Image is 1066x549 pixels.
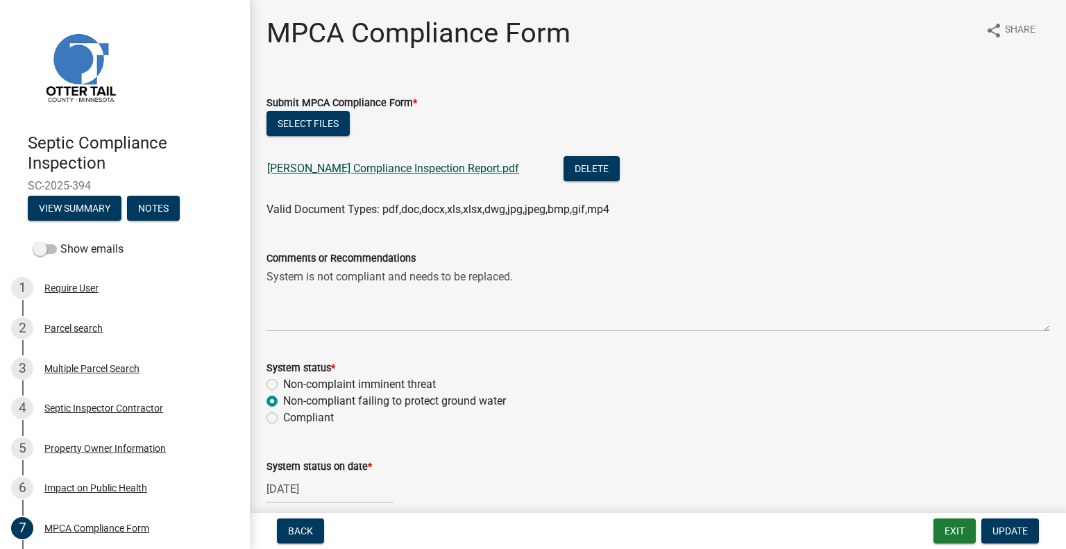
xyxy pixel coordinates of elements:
h4: Septic Compliance Inspection [28,133,239,174]
label: Non-compliant failing to protect ground water [283,393,506,409]
wm-modal-confirm: Notes [127,203,180,214]
button: View Summary [28,196,121,221]
label: System status on date [266,462,372,472]
i: share [985,22,1002,39]
button: Back [277,518,324,543]
div: 7 [11,517,33,539]
label: Non-complaint imminent threat [283,376,436,393]
label: Compliant [283,409,334,426]
h1: MPCA Compliance Form [266,17,570,50]
label: Show emails [33,241,124,257]
a: [PERSON_NAME] Compliance Inspection Report.pdf [267,162,519,175]
wm-modal-confirm: Delete Document [564,163,620,176]
span: Share [1005,22,1035,39]
span: SC-2025-394 [28,179,222,192]
div: Septic Inspector Contractor [44,403,163,413]
span: Valid Document Types: pdf,doc,docx,xls,xlsx,dwg,jpg,jpeg,bmp,gif,mp4 [266,203,609,216]
div: 3 [11,357,33,380]
div: Impact on Public Health [44,483,147,493]
label: System status [266,364,335,373]
div: MPCA Compliance Form [44,523,149,533]
button: Exit [933,518,976,543]
label: Comments or Recommendations [266,254,416,264]
div: 5 [11,437,33,459]
div: 4 [11,397,33,419]
span: Back [288,525,313,537]
div: Parcel search [44,323,103,333]
button: Select files [266,111,350,136]
input: mm/dd/yyyy [266,475,394,503]
div: Require User [44,283,99,293]
button: Notes [127,196,180,221]
div: 1 [11,277,33,299]
wm-modal-confirm: Summary [28,203,121,214]
div: 2 [11,317,33,339]
div: 6 [11,477,33,499]
button: Delete [564,156,620,181]
span: Update [992,525,1028,537]
div: Multiple Parcel Search [44,364,139,373]
button: shareShare [974,17,1047,44]
button: Update [981,518,1039,543]
div: Property Owner Information [44,444,166,453]
label: Submit MPCA Compliance Form [266,99,417,108]
img: Otter Tail County, Minnesota [28,15,132,119]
